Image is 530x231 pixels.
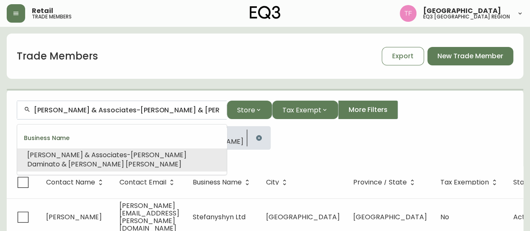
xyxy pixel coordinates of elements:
[62,159,67,169] span: &
[382,47,424,65] button: Export
[392,52,414,61] span: Export
[353,179,418,186] span: Province / State
[440,212,449,222] span: No
[237,105,255,115] span: Store
[27,150,83,160] span: [PERSON_NAME]
[266,212,340,222] span: [GEOGRAPHIC_DATA]
[349,105,388,114] span: More Filters
[32,8,53,14] span: Retail
[34,106,220,114] input: Search
[85,150,90,160] span: &
[46,212,102,222] span: [PERSON_NAME]
[427,47,513,65] button: New Trade Member
[338,101,398,119] button: More Filters
[437,52,503,61] span: New Trade Member
[119,180,166,185] span: Contact Email
[17,128,227,148] div: Business Name
[250,6,281,19] img: logo
[46,180,95,185] span: Contact Name
[400,5,416,22] img: 971393357b0bdd4f0581b88529d406f6
[32,14,72,19] h5: trade members
[423,14,510,19] h5: eq3 [GEOGRAPHIC_DATA] region
[353,212,427,222] span: [GEOGRAPHIC_DATA]
[126,159,181,169] span: [PERSON_NAME]
[68,159,124,169] span: [PERSON_NAME]
[266,179,290,186] span: City
[353,180,407,185] span: Province / State
[27,159,60,169] span: Daminato
[440,179,500,186] span: Tax Exemption
[440,180,489,185] span: Tax Exemption
[91,150,186,160] span: Associates-[PERSON_NAME]
[193,212,246,222] span: Stefanyshyn Ltd
[119,179,177,186] span: Contact Email
[17,49,98,63] h1: Trade Members
[227,101,272,119] button: Store
[193,180,242,185] span: Business Name
[46,179,106,186] span: Contact Name
[423,8,501,14] span: [GEOGRAPHIC_DATA]
[266,180,279,185] span: City
[272,101,338,119] button: Tax Exempt
[193,179,253,186] span: Business Name
[282,105,321,115] span: Tax Exempt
